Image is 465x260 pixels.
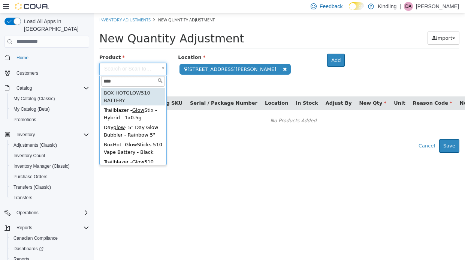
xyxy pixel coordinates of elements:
button: Canadian Compliance [7,233,92,243]
p: | [399,2,401,11]
a: Inventory Count [10,151,48,160]
span: Inventory Manager (Classic) [10,162,89,171]
a: Promotions [10,115,39,124]
button: Reports [13,223,35,232]
span: Home [16,55,28,61]
button: Inventory [13,130,38,139]
a: Customers [13,69,41,78]
span: Canadian Compliance [10,234,89,243]
span: My Catalog (Beta) [10,105,89,114]
span: Dashboards [13,246,43,252]
span: My Catalog (Classic) [10,94,89,103]
button: Transfers [7,192,92,203]
span: Inventory Count [13,153,45,159]
span: My Catalog (Classic) [13,96,55,102]
span: Transfers (Classic) [13,184,51,190]
span: Glow [31,129,43,134]
button: Transfers (Classic) [7,182,92,192]
span: GLOW [32,77,47,83]
button: Inventory Count [7,150,92,161]
button: Inventory Manager (Classic) [7,161,92,171]
span: Adjustments (Classic) [13,142,57,148]
button: Reports [1,222,92,233]
a: Transfers (Classic) [10,183,54,192]
span: Glow [39,146,51,152]
span: Catalog [13,84,89,93]
span: Operations [16,210,39,216]
span: Transfers [13,195,32,201]
span: DA [405,2,412,11]
span: Load All Apps in [GEOGRAPHIC_DATA] [21,18,89,33]
div: Daniel Amyotte [404,2,413,11]
span: Canadian Compliance [13,235,58,241]
button: Catalog [1,83,92,93]
span: Inventory [16,132,35,138]
span: Inventory Manager (Classic) [13,163,70,169]
a: Dashboards [10,244,46,253]
span: Reports [16,225,32,231]
a: My Catalog (Classic) [10,94,58,103]
button: Purchase Orders [7,171,92,182]
a: Purchase Orders [10,172,51,181]
button: Operations [13,208,42,217]
a: Home [13,53,31,62]
a: Adjustments (Classic) [10,141,60,150]
span: Promotions [10,115,89,124]
p: [PERSON_NAME] [416,2,459,11]
span: Operations [13,208,89,217]
span: Purchase Orders [10,172,89,181]
span: Catalog [16,85,32,91]
button: Catalog [13,84,35,93]
span: Customers [13,68,89,78]
button: Home [1,52,92,63]
span: Transfers (Classic) [10,183,89,192]
a: My Catalog (Beta) [10,105,53,114]
button: Inventory [1,129,92,140]
span: Promotions [13,117,36,123]
a: Canadian Compliance [10,234,61,243]
button: Adjustments (Classic) [7,140,92,150]
button: Operations [1,207,92,218]
span: Reports [13,223,89,232]
button: Customers [1,68,92,78]
span: Purchase Orders [13,174,48,180]
span: glow [20,111,31,117]
span: Glow [39,94,51,100]
div: BoxHot - Sticks 510 Vape Battery - Black [7,127,71,144]
button: My Catalog (Beta) [7,104,92,114]
span: Home [13,53,89,62]
p: Kindling [378,2,396,11]
span: Inventory [13,130,89,139]
span: My Catalog (Beta) [13,106,50,112]
span: Feedback [320,3,342,10]
img: Cova [15,3,49,10]
div: Trailblazer - 510 Thread Cartridge - Hybrid - 1g [7,144,71,169]
div: BOX HOT 510 BATTERY [7,75,71,92]
input: Dark Mode [349,2,365,10]
span: Dashboards [10,244,89,253]
span: Adjustments (Classic) [10,141,89,150]
span: Transfers [10,193,89,202]
button: My Catalog (Classic) [7,93,92,104]
span: Inventory Count [10,151,89,160]
div: Trailblazer - Stix - Hybrid - 1x0.5g [7,92,71,110]
a: Transfers [10,193,35,202]
div: Day - 5" Day Glow Bubbler - Rainbow 5" [7,110,71,127]
button: Promotions [7,114,92,125]
span: Customers [16,70,38,76]
a: Dashboards [7,243,92,254]
a: Inventory Manager (Classic) [10,162,73,171]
